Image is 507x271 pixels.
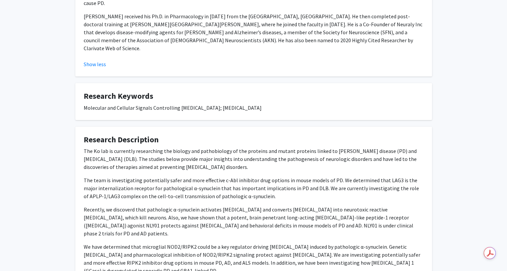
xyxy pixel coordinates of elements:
[84,104,424,112] div: Molecular and Cellular Signals Controlling [MEDICAL_DATA]; [MEDICAL_DATA]
[84,12,424,52] p: [PERSON_NAME] received his Ph.D. in Pharmacology in [DATE] from the [GEOGRAPHIC_DATA], [GEOGRAPHI...
[84,205,424,237] p: Recently, we discoverd that pathologic α-synuclein activates [MEDICAL_DATA] and converts [MEDICAL...
[84,60,106,68] button: Show less
[84,176,424,200] p: The team is investigating potentially safer and more effective c-Abl inhibitor drug options in mo...
[84,91,424,101] h4: Research Keywords
[5,241,28,266] iframe: Chat
[84,135,424,145] h4: Research Description
[84,147,424,171] p: The Ko lab is currently researching the biology and pathobiology of the proteins and mutant prote...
